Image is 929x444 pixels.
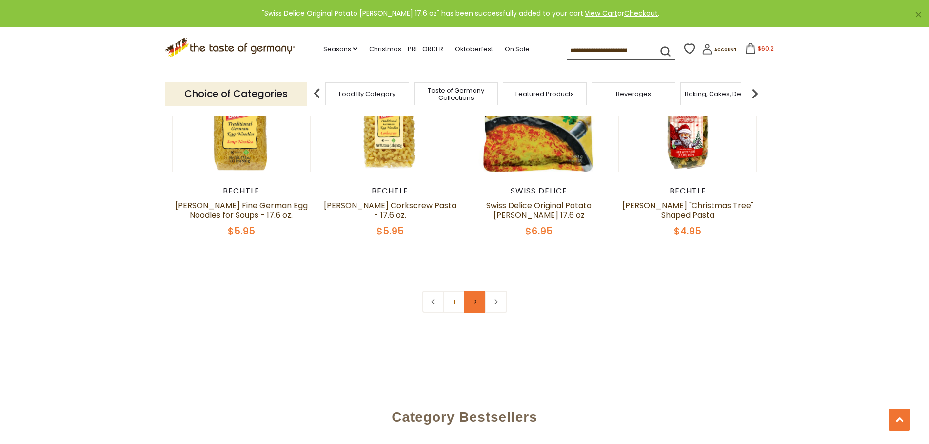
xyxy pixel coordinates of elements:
div: Bechtle [618,186,757,196]
img: next arrow [745,84,765,103]
a: Account [702,44,737,58]
p: Choice of Categories [165,82,307,106]
a: Swiss Delice Original Potato [PERSON_NAME] 17.6 oz [486,200,592,221]
a: Taste of Germany Collections [417,87,495,101]
a: On Sale [505,44,530,55]
div: Bechtle [172,186,311,196]
span: $5.95 [228,224,255,238]
a: [PERSON_NAME] Fine German Egg Noodles for Soups - 17.6 oz. [175,200,308,221]
a: Christmas - PRE-ORDER [369,44,443,55]
span: $6.95 [525,224,553,238]
span: $4.95 [674,224,701,238]
a: Featured Products [515,90,574,97]
span: Account [714,47,737,53]
a: Food By Category [339,90,395,97]
a: × [915,12,921,18]
a: [PERSON_NAME] "Christmas Tree" Shaped Pasta [622,200,753,221]
a: Oktoberfest [455,44,493,55]
a: View Cart [585,8,617,18]
div: Category Bestsellers [126,395,804,435]
a: Beverages [616,90,651,97]
div: "Swiss Delice Original Potato [PERSON_NAME] 17.6 oz" has been successfully added to your cart. or . [8,8,913,19]
div: Bechtle [321,186,460,196]
img: previous arrow [307,84,327,103]
button: $60.2 [739,43,780,58]
a: Seasons [323,44,357,55]
a: Baking, Cakes, Desserts [685,90,760,97]
a: 2 [464,291,486,313]
div: Swiss Delice [470,186,609,196]
a: [PERSON_NAME] Corkscrew Pasta - 17.6 oz. [324,200,456,221]
a: 1 [443,291,465,313]
span: $60.2 [758,44,774,53]
a: Checkout [624,8,658,18]
span: $5.95 [376,224,404,238]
